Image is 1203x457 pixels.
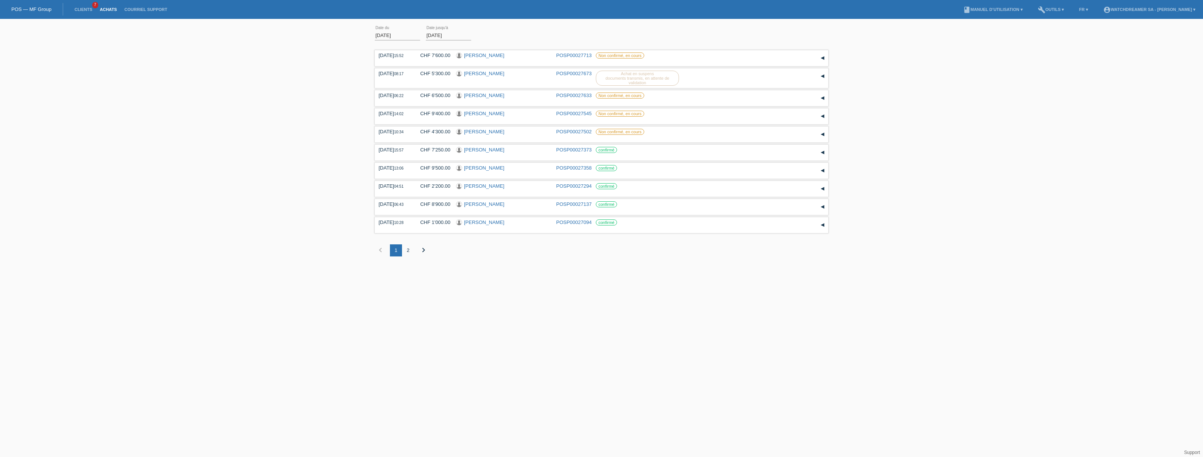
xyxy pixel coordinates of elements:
label: Non confirmé, en cours [596,93,644,99]
label: Non confirmé, en cours [596,52,644,59]
div: CHF 9'400.00 [414,111,450,116]
div: CHF 7'250.00 [414,147,450,153]
a: [PERSON_NAME] [464,71,504,76]
div: CHF 7'600.00 [414,52,450,58]
a: [PERSON_NAME] [464,201,504,207]
div: [DATE] [379,52,409,58]
a: POSP00027137 [556,201,592,207]
a: [PERSON_NAME] [464,52,504,58]
span: 10:34 [394,130,404,134]
div: étendre/coller [817,165,828,176]
a: POSP00027358 [556,165,592,171]
a: POSP00027633 [556,93,592,98]
span: 06:43 [394,202,404,207]
i: account_circle [1103,6,1111,14]
a: Achats [96,7,121,12]
a: POSP00027294 [556,183,592,189]
span: 10:28 [394,221,404,225]
a: [PERSON_NAME] [464,219,504,225]
div: étendre/coller [817,111,828,122]
div: [DATE] [379,165,409,171]
div: CHF 2'200.00 [414,183,450,189]
a: [PERSON_NAME] [464,147,504,153]
div: CHF 4'300.00 [414,129,450,134]
div: étendre/coller [817,147,828,158]
label: Non confirmé, en cours [596,129,644,135]
div: [DATE] [379,219,409,225]
label: confirmé [596,147,617,153]
a: POSP00027545 [556,111,592,116]
label: confirmé [596,183,617,189]
span: 15:52 [394,54,404,58]
a: Courriel Support [121,7,171,12]
div: étendre/coller [817,129,828,140]
a: buildOutils ▾ [1034,7,1068,12]
div: étendre/coller [817,219,828,231]
i: book [963,6,971,14]
a: POS — MF Group [11,6,51,12]
a: account_circleWatchdreamer SA - [PERSON_NAME] ▾ [1099,7,1199,12]
span: 14:02 [394,112,404,116]
a: Support [1184,450,1200,455]
div: [DATE] [379,147,409,153]
div: étendre/coller [817,201,828,213]
a: [PERSON_NAME] [464,165,504,171]
a: [PERSON_NAME] [464,111,504,116]
label: Achat en suspens documents transmis, en attente de validation [596,71,679,86]
div: 2 [402,244,414,256]
a: [PERSON_NAME] [464,93,504,98]
div: [DATE] [379,129,409,134]
div: 1 [390,244,402,256]
div: [DATE] [379,93,409,98]
span: 7 [92,2,98,8]
a: POSP00027094 [556,219,592,225]
div: CHF 9'500.00 [414,165,450,171]
div: [DATE] [379,183,409,189]
a: [PERSON_NAME] [464,129,504,134]
div: [DATE] [379,71,409,76]
div: étendre/coller [817,52,828,64]
div: CHF 8'900.00 [414,201,450,207]
div: [DATE] [379,111,409,116]
a: POSP00027373 [556,147,592,153]
div: étendre/coller [817,93,828,104]
a: Clients [71,7,96,12]
a: FR ▾ [1075,7,1092,12]
div: CHF 6'500.00 [414,93,450,98]
a: [PERSON_NAME] [464,183,504,189]
label: confirmé [596,165,617,171]
a: POSP00027502 [556,129,592,134]
div: CHF 1'000.00 [414,219,450,225]
label: confirmé [596,201,617,207]
a: POSP00027673 [556,71,592,76]
label: Non confirmé, en cours [596,111,644,117]
span: 06:22 [394,94,404,98]
div: [DATE] [379,201,409,207]
i: chevron_right [419,245,428,255]
span: 13:06 [394,166,404,170]
i: build [1038,6,1045,14]
div: étendre/coller [817,71,828,82]
span: 04:51 [394,184,404,188]
span: 15:57 [394,148,404,152]
a: bookManuel d’utilisation ▾ [959,7,1027,12]
a: POSP00027713 [556,52,592,58]
div: étendre/coller [817,183,828,195]
i: chevron_left [376,245,385,255]
span: 08:17 [394,72,404,76]
label: confirmé [596,219,617,225]
div: CHF 5'300.00 [414,71,450,76]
